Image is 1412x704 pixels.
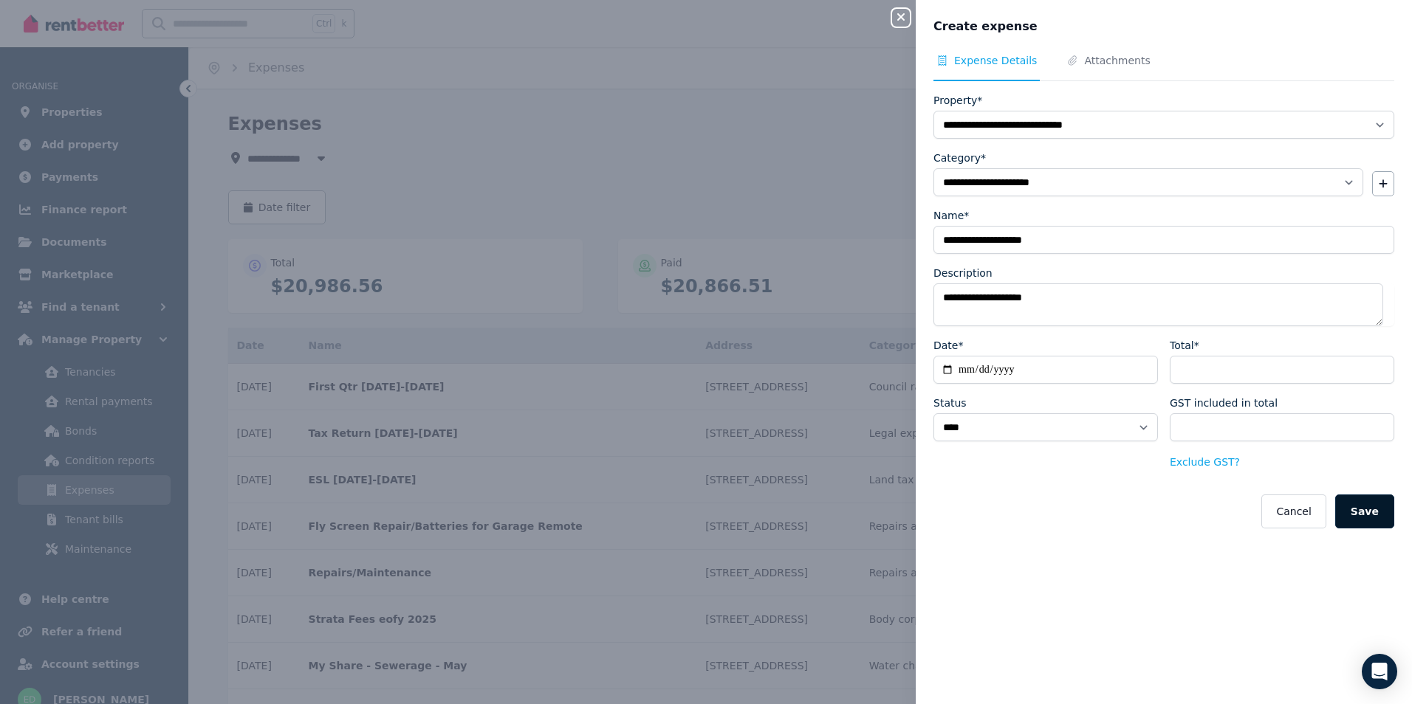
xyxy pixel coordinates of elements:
button: Exclude GST? [1170,455,1240,469]
div: Open Intercom Messenger [1362,654,1397,689]
label: Property* [933,93,982,108]
button: Cancel [1261,494,1326,528]
span: Expense Details [954,53,1037,68]
label: Category* [933,151,986,165]
label: Description [933,266,993,280]
nav: Tabs [933,53,1394,81]
label: Status [933,396,967,410]
label: Total* [1170,338,1199,353]
span: Attachments [1084,53,1150,68]
label: Date* [933,338,963,353]
label: Name* [933,208,969,223]
button: Save [1335,494,1394,528]
span: Create expense [933,18,1038,35]
label: GST included in total [1170,396,1278,410]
